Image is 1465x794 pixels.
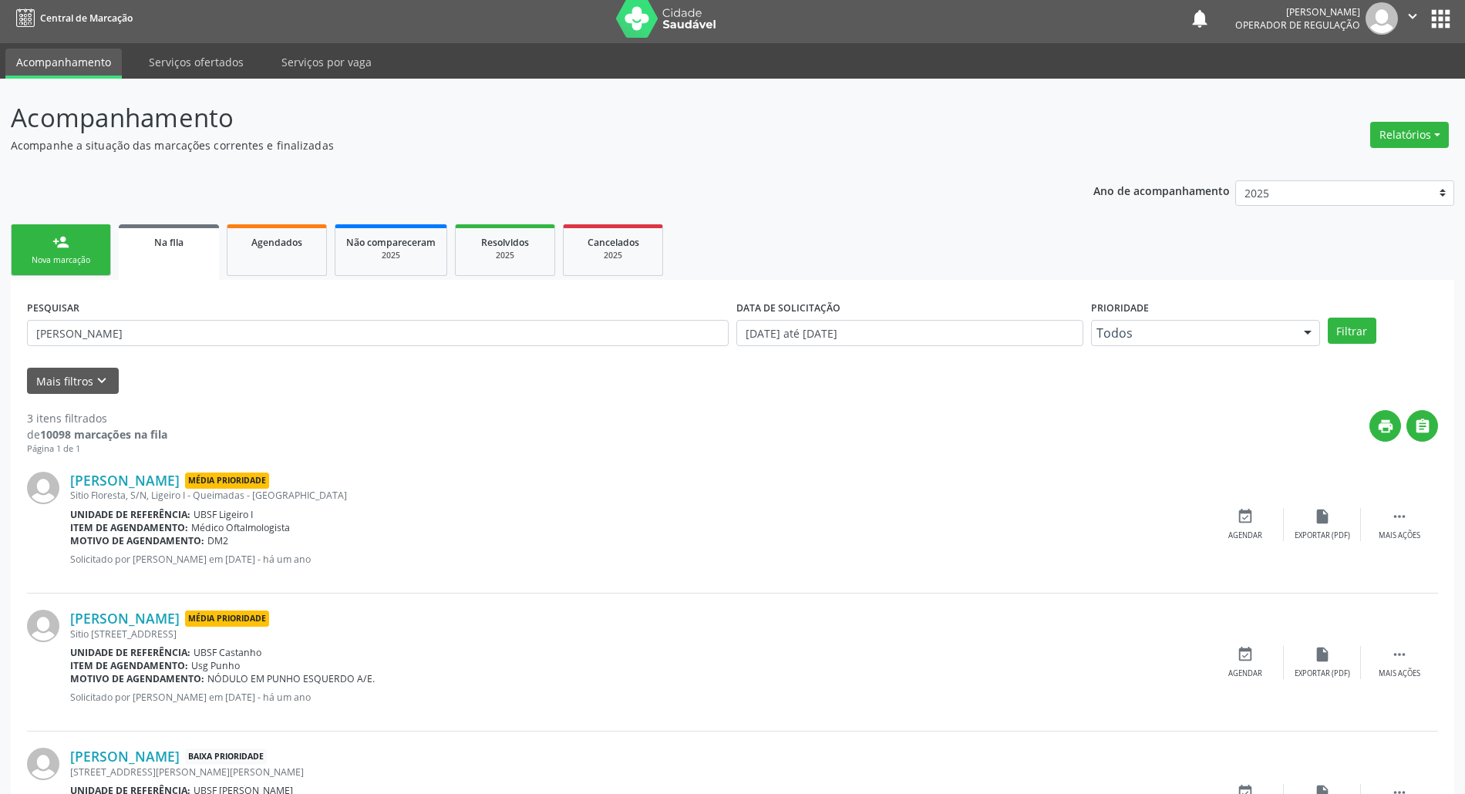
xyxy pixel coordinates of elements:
button: Filtrar [1328,318,1376,344]
span: Não compareceram [346,236,436,249]
img: img [27,610,59,642]
i:  [1391,508,1408,525]
p: Solicitado por [PERSON_NAME] em [DATE] - há um ano [70,691,1207,704]
div: Mais ações [1379,530,1420,541]
i: print [1377,418,1394,435]
a: Acompanhamento [5,49,122,79]
label: DATA DE SOLICITAÇÃO [736,296,840,320]
span: UBSF Ligeiro I [194,508,253,521]
div: [STREET_ADDRESS][PERSON_NAME][PERSON_NAME] [70,765,1207,779]
div: person_add [52,234,69,251]
span: Na fila [154,236,184,249]
span: Central de Marcação [40,12,133,25]
input: Selecione um intervalo [736,320,1083,346]
div: [PERSON_NAME] [1235,5,1360,19]
b: Unidade de referência: [70,646,190,659]
i:  [1414,418,1431,435]
b: Motivo de agendamento: [70,672,204,685]
div: Agendar [1228,668,1262,679]
i: insert_drive_file [1314,646,1331,663]
p: Solicitado por [PERSON_NAME] em [DATE] - há um ano [70,553,1207,566]
span: NÓDULO EM PUNHO ESQUERDO A/E. [207,672,375,685]
button: print [1369,410,1401,442]
span: Média Prioridade [185,473,269,489]
div: Exportar (PDF) [1295,668,1350,679]
b: Motivo de agendamento: [70,534,204,547]
p: Acompanhe a situação das marcações correntes e finalizadas [11,137,1021,153]
span: Média Prioridade [185,611,269,627]
a: Central de Marcação [11,5,133,31]
div: 2025 [346,250,436,261]
span: Todos [1096,325,1288,341]
span: DM2 [207,534,228,547]
button:  [1398,2,1427,35]
span: Operador de regulação [1235,19,1360,32]
button: Mais filtroskeyboard_arrow_down [27,368,119,395]
a: [PERSON_NAME] [70,472,180,489]
div: de [27,426,167,442]
div: Sitio Floresta, S/N, Ligeiro I - Queimadas - [GEOGRAPHIC_DATA] [70,489,1207,502]
i:  [1404,8,1421,25]
p: Ano de acompanhamento [1093,180,1230,200]
div: Página 1 de 1 [27,442,167,456]
label: PESQUISAR [27,296,79,320]
div: Agendar [1228,530,1262,541]
span: Médico Oftalmologista [191,521,290,534]
span: Agendados [251,236,302,249]
img: img [27,472,59,504]
a: [PERSON_NAME] [70,610,180,627]
i: insert_drive_file [1314,508,1331,525]
div: Nova marcação [22,254,99,266]
b: Item de agendamento: [70,659,188,672]
p: Acompanhamento [11,99,1021,137]
i: event_available [1237,646,1254,663]
button: Relatórios [1370,122,1449,148]
span: Usg Punho [191,659,240,672]
button: notifications [1189,8,1211,29]
div: 2025 [466,250,544,261]
div: 2025 [574,250,652,261]
div: Exportar (PDF) [1295,530,1350,541]
span: UBSF Castanho [194,646,261,659]
b: Unidade de referência: [70,508,190,521]
span: Baixa Prioridade [185,749,267,765]
strong: 10098 marcações na fila [40,427,167,442]
div: Mais ações [1379,668,1420,679]
div: 3 itens filtrados [27,410,167,426]
button: apps [1427,5,1454,32]
input: Nome, CNS [27,320,729,346]
i: keyboard_arrow_down [93,372,110,389]
img: img [1366,2,1398,35]
b: Item de agendamento: [70,521,188,534]
button:  [1406,410,1438,442]
a: Serviços ofertados [138,49,254,76]
a: Serviços por vaga [271,49,382,76]
i:  [1391,646,1408,663]
label: Prioridade [1091,296,1149,320]
span: Resolvidos [481,236,529,249]
i: event_available [1237,508,1254,525]
a: [PERSON_NAME] [70,748,180,765]
span: Cancelados [588,236,639,249]
div: Sitio [STREET_ADDRESS] [70,627,1207,641]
